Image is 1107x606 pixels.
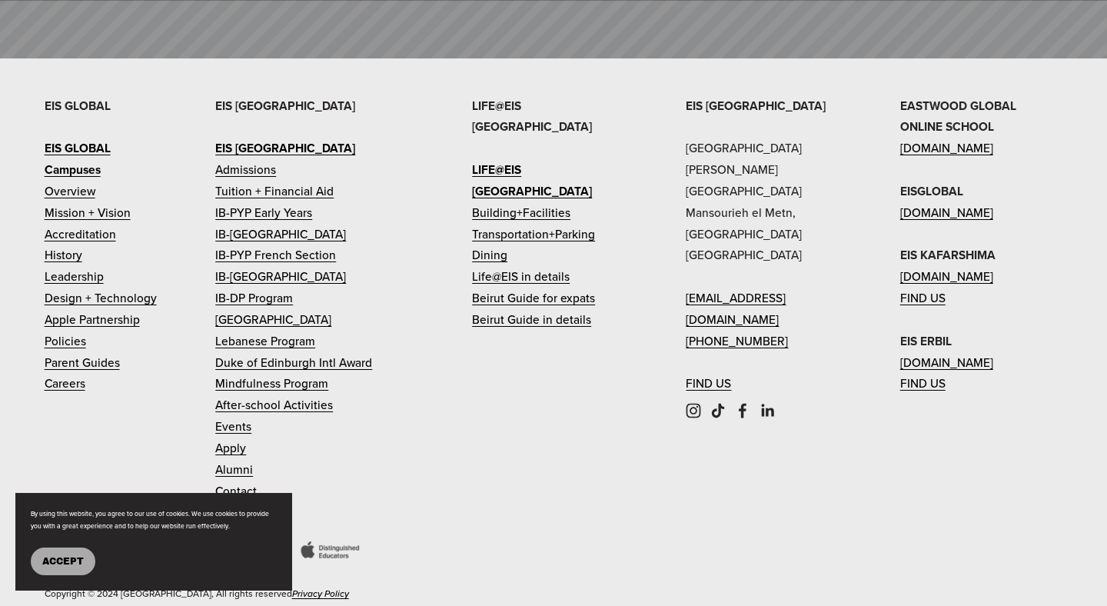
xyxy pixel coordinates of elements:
strong: EIS KAFARSHIMA [900,246,996,264]
a: Parent Guides [45,352,120,374]
a: Overview [45,181,95,202]
button: Accept [31,548,95,575]
a: Tuition + Financial Aid [215,181,334,202]
a: Contact [215,481,257,502]
a: Instagram [686,403,701,418]
a: Beirut Guide in details [472,309,591,331]
a: Building+Facilities [472,202,570,224]
a: Transportation+Parking [472,224,595,245]
a: Apple Partnership [45,309,140,331]
strong: LIFE@EIS [GEOGRAPHIC_DATA] [472,97,592,136]
a: [PHONE_NUMBER] [686,331,788,352]
a: Accreditation [45,224,116,245]
a: Events [215,416,251,438]
a: IB-PYP French Section [215,245,336,266]
strong: LIFE@EIS [GEOGRAPHIC_DATA] [472,161,592,200]
a: Dining [472,245,507,266]
a: TikTok [710,403,726,418]
a: Careers [45,373,85,395]
p: [GEOGRAPHIC_DATA] [PERSON_NAME][GEOGRAPHIC_DATA] Mansourieh el Metn, [GEOGRAPHIC_DATA] [GEOGRAPHI... [686,95,849,395]
strong: EIS GLOBAL [45,139,111,157]
strong: EIS [GEOGRAPHIC_DATA] [215,139,355,157]
p: Copyright © 2024 [GEOGRAPHIC_DATA], All rights reserved [45,585,507,602]
a: Privacy Policy [292,585,349,602]
a: IB-DP Program [215,288,293,309]
a: Design + Technology [45,288,157,309]
a: LIFE@EIS [GEOGRAPHIC_DATA] [472,159,635,202]
strong: Campuses [45,161,101,178]
a: Campuses [45,159,101,181]
strong: EISGLOBAL [900,182,963,200]
a: IB-[GEOGRAPHIC_DATA] [215,224,346,245]
a: [DOMAIN_NAME] [900,266,993,288]
a: [DOMAIN_NAME] [900,138,993,159]
a: Mindfulness Program [215,373,328,395]
a: Lebanese Program [215,331,315,352]
a: Duke of Edinburgh Intl Award [215,352,372,374]
a: Life@EIS in details [472,266,570,288]
a: [DOMAIN_NAME] [900,202,993,224]
a: Admissions [215,159,276,181]
a: Apply [215,438,246,459]
section: Cookie banner [15,493,292,591]
a: Facebook [735,403,750,418]
strong: EIS [GEOGRAPHIC_DATA] [215,97,355,115]
strong: EIS GLOBAL [45,97,111,115]
a: LinkedIn [760,403,775,418]
a: Alumni [215,459,253,481]
a: [EMAIL_ADDRESS][DOMAIN_NAME] [686,288,849,331]
strong: EASTWOOD GLOBAL ONLINE SCHOOL [900,97,1016,136]
a: IB-PYP Early Years [215,202,312,224]
a: [DOMAIN_NAME] [900,352,993,374]
a: Policies [45,331,86,352]
p: By using this website, you agree to our use of cookies. We use cookies to provide you with a grea... [31,508,277,532]
a: Leadership [45,266,104,288]
a: FIND US [686,373,731,395]
a: After-school Activities [215,395,333,416]
strong: EIS [GEOGRAPHIC_DATA] [686,97,826,115]
a: IB-[GEOGRAPHIC_DATA] [215,266,346,288]
a: FIND US [900,373,946,395]
a: [GEOGRAPHIC_DATA] [215,309,331,331]
strong: EIS ERBIL [900,332,952,350]
span: Accept [42,556,84,567]
em: Privacy Policy [292,587,349,600]
a: FIND US [900,288,946,309]
a: Mission + Vision [45,202,131,224]
a: Beirut Guide for expats [472,288,595,309]
a: EIS GLOBAL [45,138,111,159]
a: History [45,245,82,266]
a: EIS [GEOGRAPHIC_DATA] [215,138,355,159]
